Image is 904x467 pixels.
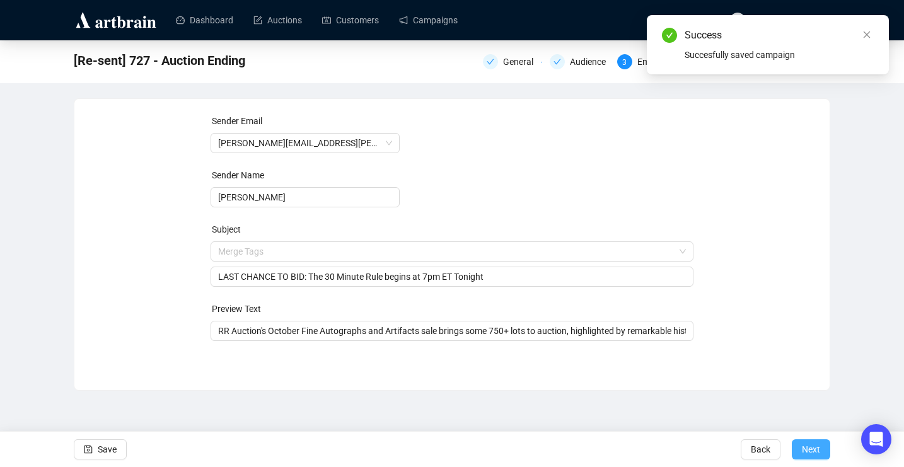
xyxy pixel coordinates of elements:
[685,48,874,62] div: Succesfully saved campaign
[212,170,264,180] label: Sender Name
[662,28,677,43] span: check-circle
[212,302,695,316] div: Preview Text
[503,54,541,69] div: General
[84,445,93,454] span: save
[861,424,891,454] div: Open Intercom Messenger
[212,222,695,236] div: Subject
[98,432,117,467] span: Save
[487,58,494,66] span: check
[483,54,542,69] div: General
[792,439,830,459] button: Next
[322,4,379,37] a: Customers
[802,432,820,467] span: Next
[176,4,233,37] a: Dashboard
[74,10,158,30] img: logo
[553,58,561,66] span: check
[741,439,780,459] button: Back
[218,134,392,153] span: Bob.Eaton@rrauction.com
[399,4,458,37] a: Campaigns
[550,54,609,69] div: Audience
[733,14,742,26] span: SC
[570,54,613,69] div: Audience
[253,4,302,37] a: Auctions
[622,58,627,67] span: 3
[637,54,700,69] div: Email Settings
[862,30,871,39] span: close
[860,28,874,42] a: Close
[212,116,262,126] label: Sender Email
[751,432,770,467] span: Back
[685,28,874,43] div: Success
[74,439,127,459] button: Save
[617,54,698,69] div: 3Email Settings
[74,50,245,71] span: [Re-sent] 727 - Auction Ending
